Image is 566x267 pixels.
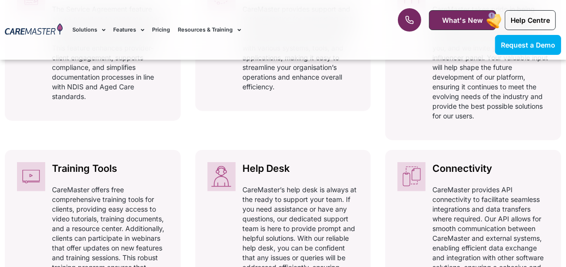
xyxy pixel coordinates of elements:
h2: Training Tools [52,162,168,175]
span: Help Centre [511,16,550,24]
h2: Help Desk [242,162,359,175]
span: What's New [442,16,483,24]
img: Help Desk aids CareMaster NDIS software, including admin and app features. [207,162,236,191]
img: CareMaster NDIS Software Connectivity: linking Administrators, Support Workers, Participants and ... [397,162,426,191]
nav: Menu [72,14,361,46]
a: Features [113,14,144,46]
a: Pricing [152,14,170,46]
p: CareMaster takes pride in being designed by industry experts for the industry. We value the feedb... [433,4,549,121]
a: Solutions [72,14,105,46]
a: Help Centre [505,10,556,30]
a: What's New [429,10,496,30]
a: Request a Demo [495,35,561,55]
span: Request a Demo [501,41,555,49]
h2: Connectivity [433,162,549,175]
img: CareMaster NDIS CRM provides clients with free training tools, including videos and guides, enhan... [17,162,45,191]
a: Resources & Training [178,14,241,46]
img: CareMaster Logo [5,23,63,36]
